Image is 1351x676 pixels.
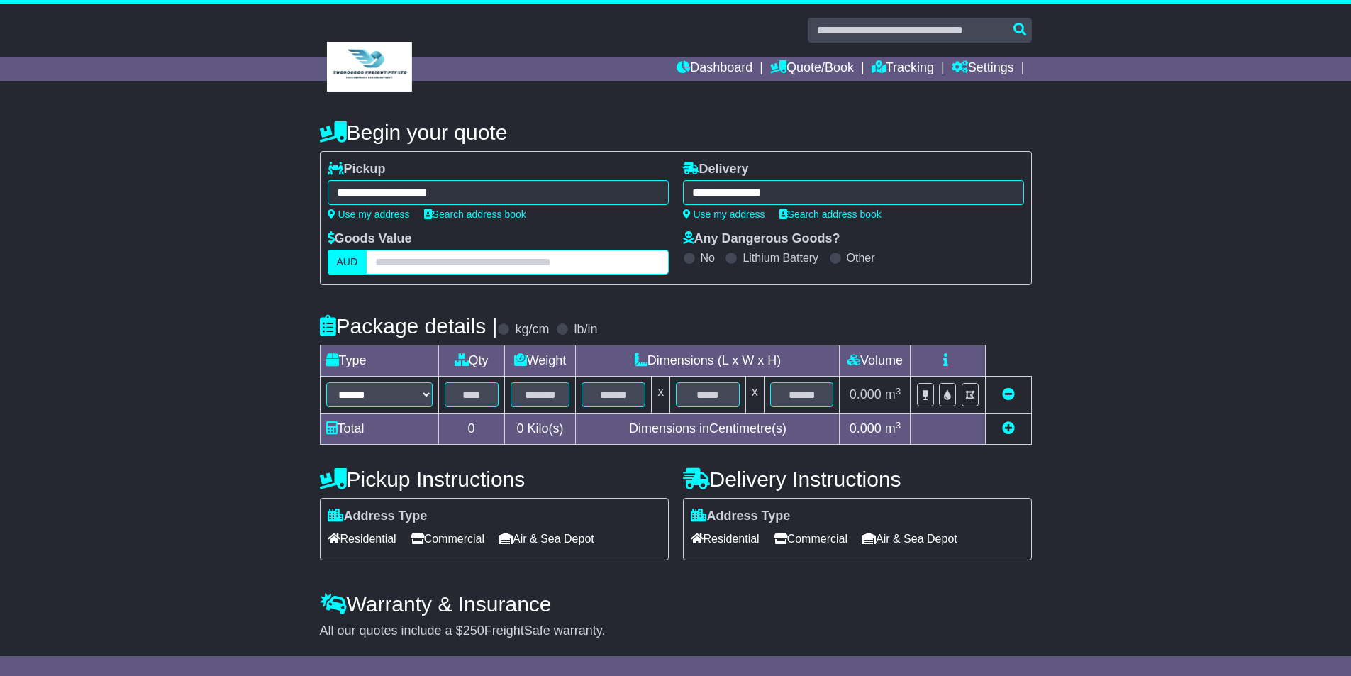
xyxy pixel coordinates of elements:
[424,209,526,220] a: Search address book
[701,251,715,265] label: No
[840,345,911,377] td: Volume
[515,322,549,338] label: kg/cm
[504,414,576,445] td: Kilo(s)
[872,57,934,81] a: Tracking
[516,421,523,436] span: 0
[683,231,840,247] label: Any Dangerous Goods?
[320,592,1032,616] h4: Warranty & Insurance
[885,387,901,401] span: m
[438,345,504,377] td: Qty
[328,162,386,177] label: Pickup
[574,322,597,338] label: lb/in
[683,467,1032,491] h4: Delivery Instructions
[770,57,854,81] a: Quote/Book
[850,387,882,401] span: 0.000
[320,121,1032,144] h4: Begin your quote
[438,414,504,445] td: 0
[952,57,1014,81] a: Settings
[504,345,576,377] td: Weight
[896,420,901,431] sup: 3
[885,421,901,436] span: m
[862,528,957,550] span: Air & Sea Depot
[691,528,760,550] span: Residential
[320,314,498,338] h4: Package details |
[691,509,791,524] label: Address Type
[1002,421,1015,436] a: Add new item
[320,624,1032,639] div: All our quotes include a $ FreightSafe warranty.
[320,414,438,445] td: Total
[677,57,752,81] a: Dashboard
[576,414,840,445] td: Dimensions in Centimetre(s)
[328,528,396,550] span: Residential
[652,377,670,414] td: x
[896,386,901,397] sup: 3
[328,250,367,275] label: AUD
[328,509,428,524] label: Address Type
[411,528,484,550] span: Commercial
[745,377,764,414] td: x
[743,251,818,265] label: Lithium Battery
[1002,387,1015,401] a: Remove this item
[320,467,669,491] h4: Pickup Instructions
[683,162,749,177] label: Delivery
[847,251,875,265] label: Other
[850,421,882,436] span: 0.000
[328,231,412,247] label: Goods Value
[683,209,765,220] a: Use my address
[320,345,438,377] td: Type
[499,528,594,550] span: Air & Sea Depot
[779,209,882,220] a: Search address book
[774,528,847,550] span: Commercial
[576,345,840,377] td: Dimensions (L x W x H)
[328,209,410,220] a: Use my address
[463,624,484,638] span: 250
